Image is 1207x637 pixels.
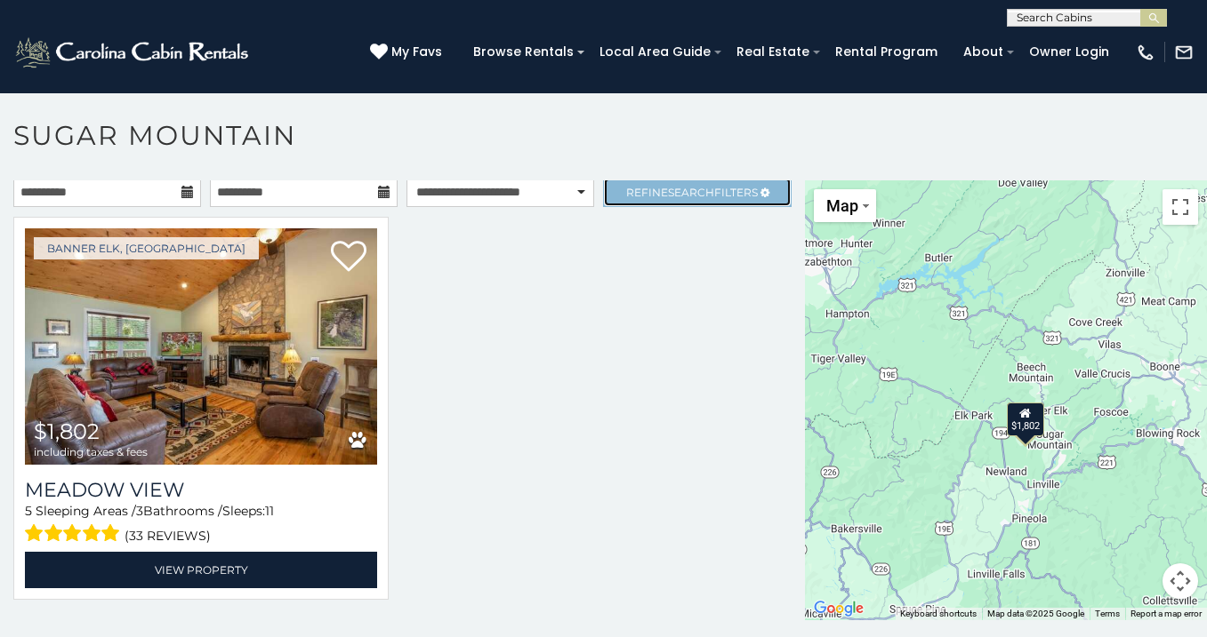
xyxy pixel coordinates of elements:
img: mail-regular-white.png [1174,43,1194,62]
span: Refine Filters [626,186,758,199]
span: 3 [136,503,143,519]
button: Keyboard shortcuts [900,608,977,620]
a: Owner Login [1020,38,1118,66]
a: View Property [25,552,377,588]
a: About [954,38,1012,66]
a: Report a map error [1131,609,1202,618]
a: Rental Program [826,38,946,66]
span: $1,802 [34,418,100,444]
span: Map data ©2025 Google [987,609,1084,618]
img: Meadow View [25,228,377,465]
a: My Favs [370,43,447,62]
img: Google [809,597,868,620]
div: Sleeping Areas / Bathrooms / Sleeps: [25,502,377,547]
a: Terms (opens in new tab) [1095,609,1120,618]
div: $1,802 [1007,402,1044,436]
span: (33 reviews) [125,524,211,547]
button: Change map style [814,189,876,222]
a: Local Area Guide [591,38,720,66]
a: Meadow View $1,802 including taxes & fees [25,228,377,465]
button: Toggle fullscreen view [1163,189,1198,225]
img: phone-regular-white.png [1136,43,1155,62]
button: Map camera controls [1163,563,1198,599]
a: RefineSearchFilters [603,177,791,207]
span: My Favs [391,43,442,61]
a: Banner Elk, [GEOGRAPHIC_DATA] [34,237,259,259]
a: Meadow View [25,478,377,502]
img: White-1-2.png [13,35,253,70]
a: Browse Rentals [464,38,583,66]
a: Real Estate [728,38,818,66]
span: Map [826,196,858,215]
a: Open this area in Google Maps (opens a new window) [809,597,868,620]
a: Add to favorites [331,239,366,276]
span: including taxes & fees [34,446,148,458]
span: 11 [265,503,274,519]
span: 5 [25,503,32,519]
span: Search [668,186,714,199]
